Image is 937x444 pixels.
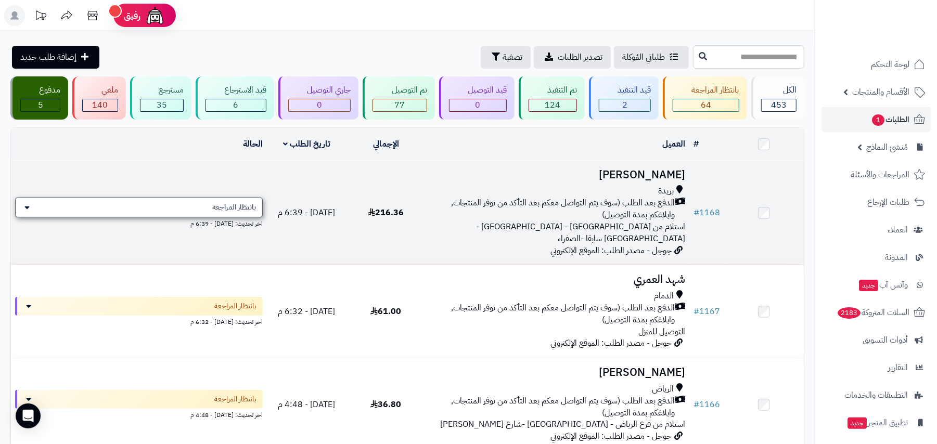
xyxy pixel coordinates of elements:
[837,305,909,320] span: السلات المتروكة
[38,99,43,111] span: 5
[449,84,507,96] div: قيد التوصيل
[145,5,165,26] img: ai-face.png
[701,99,711,111] span: 64
[551,337,672,349] span: جوجل - مصدر الطلب: الموقع الإلكتروني
[140,84,184,96] div: مسترجع
[844,388,908,402] span: التطبيقات والخدمات
[430,302,675,326] span: الدفع بعد الطلب (سوف يتم التواصل معكم بعد التأكد من توفر المنتجات, وابلاغكم بمدة التوصيل)
[871,112,909,127] span: الطلبات
[822,328,931,352] a: أدوات التسويق
[822,52,931,77] a: لوحة التحكم
[622,99,627,111] span: 2
[214,394,256,404] span: بانتظار المراجعة
[822,300,931,325] a: السلات المتروكة2183
[140,99,183,111] div: 35
[477,220,686,245] span: استلام من [GEOGRAPHIC_DATA] - [GEOGRAPHIC_DATA] - [GEOGRAPHIC_DATA] سابقا -الصفراء
[694,305,721,318] a: #1167
[243,138,263,150] a: الحالة
[15,316,263,327] div: اخر تحديث: [DATE] - 6:32 م
[289,99,350,111] div: 0
[278,305,336,318] span: [DATE] - 6:32 م
[859,280,878,291] span: جديد
[206,84,266,96] div: قيد الاسترجاع
[450,99,506,111] div: 0
[673,84,739,96] div: بانتظار المراجعة
[276,76,361,120] a: جاري التوصيل 0
[529,84,577,96] div: تم التنفيذ
[278,206,336,219] span: [DATE] - 6:39 م
[16,403,41,428] div: Open Intercom Messenger
[871,57,909,72] span: لوحة التحكم
[28,5,54,29] a: تحديثات المنصة
[848,417,867,429] span: جديد
[370,398,401,411] span: 36.80
[822,162,931,187] a: المراجعات والأسئلة
[888,223,908,237] span: العملاء
[475,99,480,111] span: 0
[622,51,665,63] span: طلباتي المُوكلة
[659,185,674,197] span: بريدة
[206,99,266,111] div: 6
[481,46,531,69] button: تصفية
[373,138,399,150] a: الإجمالي
[21,99,60,111] div: 5
[852,85,909,99] span: الأقسام والمنتجات
[430,197,675,221] span: الدفع بعد الطلب (سوف يتم التواصل معكم بعد التأكد من توفر المنتجات, وابلاغكم بمدة التوصيل)
[558,51,602,63] span: تصدير الطلبات
[234,99,239,111] span: 6
[430,395,675,419] span: الدفع بعد الطلب (سوف يتم التواصل معكم بعد التأكد من توفر المنتجات, وابلاغكم بمدة التوصيل)
[70,76,127,120] a: ملغي 140
[503,51,522,63] span: تصفية
[551,244,672,257] span: جوجل - مصدر الطلب: الموقع الإلكتروني
[8,76,70,120] a: مدفوع 5
[661,76,749,120] a: بانتظار المراجعة 64
[694,305,700,318] span: #
[822,383,931,408] a: التطبيقات والخدمات
[866,140,908,154] span: مُنشئ النماذج
[599,84,651,96] div: قيد التنفيذ
[822,245,931,270] a: المدونة
[373,84,427,96] div: تم التوصيل
[430,367,685,378] h3: [PERSON_NAME]
[694,398,721,411] a: #1166
[761,84,797,96] div: الكل
[885,250,908,265] span: المدونة
[614,46,689,69] a: طلباتي المُوكلة
[822,355,931,380] a: التقارير
[82,84,118,96] div: ملغي
[694,138,699,150] a: #
[694,398,700,411] span: #
[437,76,517,120] a: قيد التوصيل 0
[654,290,674,302] span: الدمام
[212,202,256,213] span: بانتظار المراجعة
[370,305,401,318] span: 61.00
[317,99,322,111] span: 0
[822,217,931,242] a: العملاء
[822,107,931,132] a: الطلبات1
[838,307,861,319] span: 2183
[368,206,404,219] span: 216.36
[92,99,108,111] span: 140
[888,360,908,375] span: التقارير
[283,138,330,150] a: تاريخ الطلب
[545,99,561,111] span: 124
[361,76,437,120] a: تم التوصيل 77
[194,76,276,120] a: قيد الاسترجاع 6
[441,418,686,430] span: استلام من فرع الرياض - [GEOGRAPHIC_DATA] -شارع [PERSON_NAME]
[517,76,587,120] a: تم التنفيذ 124
[288,84,351,96] div: جاري التوصيل
[214,301,256,311] span: بانتظار المراجعة
[663,138,686,150] a: العميل
[15,409,263,420] div: اخر تحديث: [DATE] - 4:48 م
[15,217,263,228] div: اخر تحديث: [DATE] - 6:39 م
[867,195,909,210] span: طلبات الإرجاع
[124,9,140,22] span: رفيق
[652,383,674,395] span: الرياض
[83,99,117,111] div: 140
[20,84,60,96] div: مدفوع
[673,99,738,111] div: 64
[863,333,908,347] span: أدوات التسويق
[771,99,787,111] span: 453
[395,99,405,111] span: 77
[430,273,685,285] h3: شهد العمري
